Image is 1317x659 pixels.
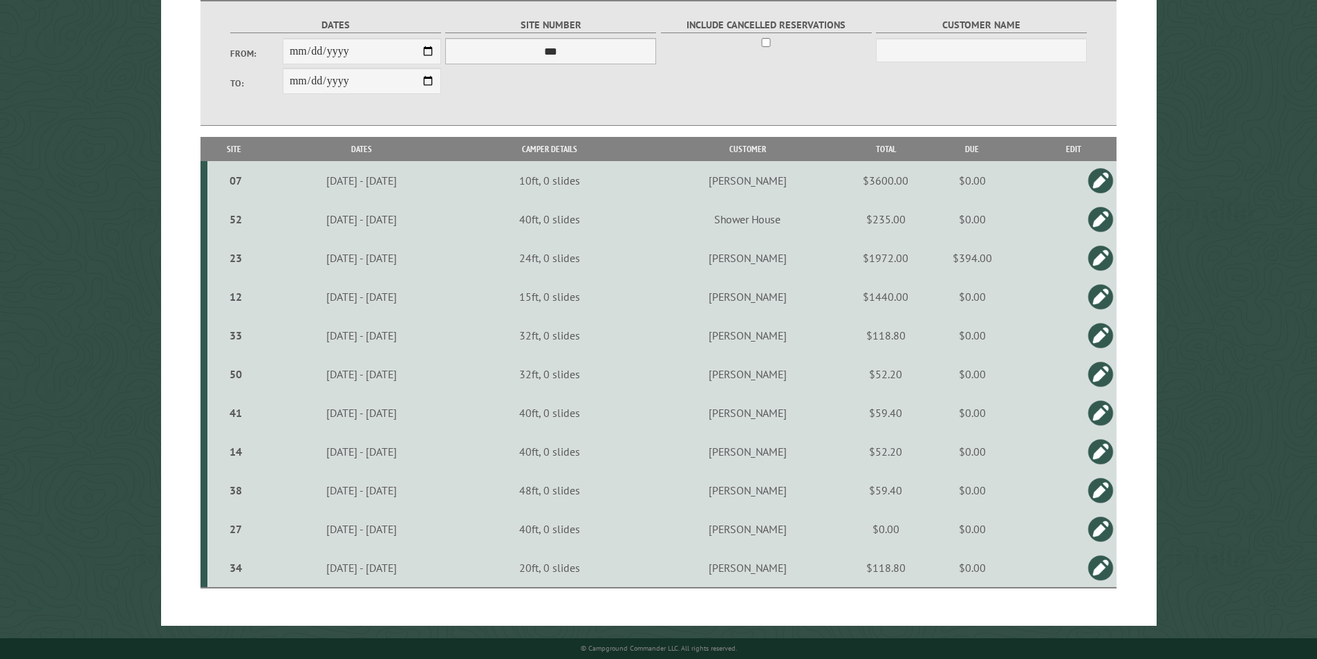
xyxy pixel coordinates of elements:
label: From: [230,47,283,60]
div: [DATE] - [DATE] [263,483,460,497]
td: $59.40 [858,393,913,432]
td: [PERSON_NAME] [637,239,858,277]
label: To: [230,77,283,90]
div: [DATE] - [DATE] [263,445,460,458]
label: Site Number [445,17,656,33]
td: 40ft, 0 slides [462,510,637,548]
div: [DATE] - [DATE] [263,174,460,187]
td: $0.00 [913,200,1031,239]
td: Shower House [637,200,858,239]
td: $3600.00 [858,161,913,200]
div: [DATE] - [DATE] [263,367,460,381]
td: $235.00 [858,200,913,239]
td: $0.00 [913,277,1031,316]
td: $1972.00 [858,239,913,277]
td: [PERSON_NAME] [637,355,858,393]
div: 41 [213,406,259,420]
td: [PERSON_NAME] [637,316,858,355]
label: Dates [230,17,441,33]
th: Dates [261,137,462,161]
div: 12 [213,290,259,304]
div: [DATE] - [DATE] [263,406,460,420]
td: $0.00 [913,316,1031,355]
div: [DATE] - [DATE] [263,212,460,226]
td: $0.00 [913,510,1031,548]
td: 40ft, 0 slides [462,393,637,432]
td: 32ft, 0 slides [462,316,637,355]
td: 20ft, 0 slides [462,548,637,588]
td: $394.00 [913,239,1031,277]
td: $118.80 [858,548,913,588]
td: $0.00 [913,355,1031,393]
div: 27 [213,522,259,536]
td: $118.80 [858,316,913,355]
td: [PERSON_NAME] [637,548,858,588]
td: 15ft, 0 slides [462,277,637,316]
div: 33 [213,328,259,342]
td: [PERSON_NAME] [637,510,858,548]
div: 52 [213,212,259,226]
td: [PERSON_NAME] [637,393,858,432]
td: 48ft, 0 slides [462,471,637,510]
td: $1440.00 [858,277,913,316]
div: 14 [213,445,259,458]
div: 50 [213,367,259,381]
td: $52.20 [858,355,913,393]
td: 40ft, 0 slides [462,432,637,471]
td: [PERSON_NAME] [637,432,858,471]
td: 24ft, 0 slides [462,239,637,277]
div: 34 [213,561,259,575]
label: Include Cancelled Reservations [661,17,872,33]
small: © Campground Commander LLC. All rights reserved. [581,644,737,653]
div: [DATE] - [DATE] [263,290,460,304]
div: 38 [213,483,259,497]
div: [DATE] - [DATE] [263,328,460,342]
td: $0.00 [858,510,913,548]
td: [PERSON_NAME] [637,161,858,200]
td: 40ft, 0 slides [462,200,637,239]
div: [DATE] - [DATE] [263,251,460,265]
td: 10ft, 0 slides [462,161,637,200]
td: $0.00 [913,161,1031,200]
div: [DATE] - [DATE] [263,561,460,575]
div: 07 [213,174,259,187]
td: $0.00 [913,548,1031,588]
th: Customer [637,137,858,161]
th: Camper Details [462,137,637,161]
td: [PERSON_NAME] [637,277,858,316]
td: $52.20 [858,432,913,471]
td: $0.00 [913,471,1031,510]
td: $0.00 [913,432,1031,471]
td: $0.00 [913,393,1031,432]
label: Customer Name [876,17,1087,33]
td: 32ft, 0 slides [462,355,637,393]
th: Total [858,137,913,161]
td: $59.40 [858,471,913,510]
div: 23 [213,251,259,265]
th: Due [913,137,1031,161]
td: [PERSON_NAME] [637,471,858,510]
th: Edit [1031,137,1117,161]
th: Site [207,137,261,161]
div: [DATE] - [DATE] [263,522,460,536]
